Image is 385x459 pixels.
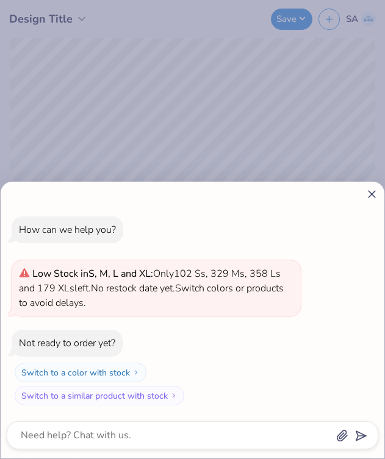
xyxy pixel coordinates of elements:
[19,267,284,310] span: Only 102 Ss, 329 Ms, 358 Ls and 179 XLs left. Switch colors or products to avoid delays.
[19,223,116,237] div: How can we help you?
[15,386,184,405] button: Switch to a similar product with stock
[91,282,175,295] span: No restock date yet.
[15,363,146,382] button: Switch to a color with stock
[132,369,140,376] img: Switch to a color with stock
[19,336,115,350] div: Not ready to order yet?
[170,392,178,399] img: Switch to a similar product with stock
[32,267,153,280] strong: Low Stock in S, M, L and XL :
